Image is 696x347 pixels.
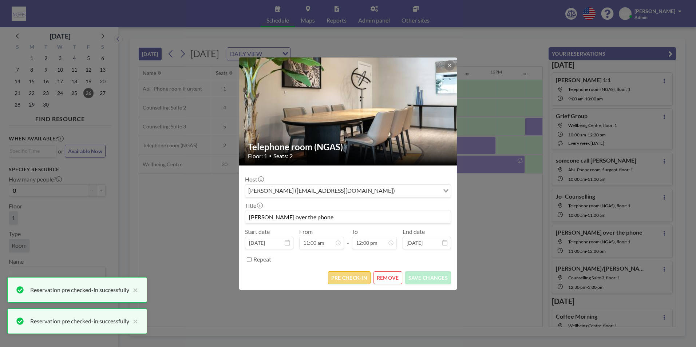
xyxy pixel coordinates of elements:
[328,271,371,284] button: PRE CHECK-IN
[247,186,396,196] span: [PERSON_NAME] ([EMAIL_ADDRESS][DOMAIN_NAME])
[352,228,358,235] label: To
[373,271,402,284] button: REMOVE
[245,228,270,235] label: Start date
[245,176,263,183] label: Host
[299,228,313,235] label: From
[253,256,271,263] label: Repeat
[248,141,449,152] h2: Telephone room (NGAS)
[248,152,267,160] span: Floor: 1
[347,231,349,247] span: -
[245,211,451,223] input: (No title)
[129,317,138,326] button: close
[273,152,293,160] span: Seats: 2
[245,202,262,209] label: Title
[30,286,129,294] div: Reservation pre checked-in successfully
[129,286,138,294] button: close
[269,153,272,159] span: •
[245,185,451,197] div: Search for option
[405,271,451,284] button: SAVE CHANGES
[30,317,129,326] div: Reservation pre checked-in successfully
[239,39,458,184] img: 537.jpg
